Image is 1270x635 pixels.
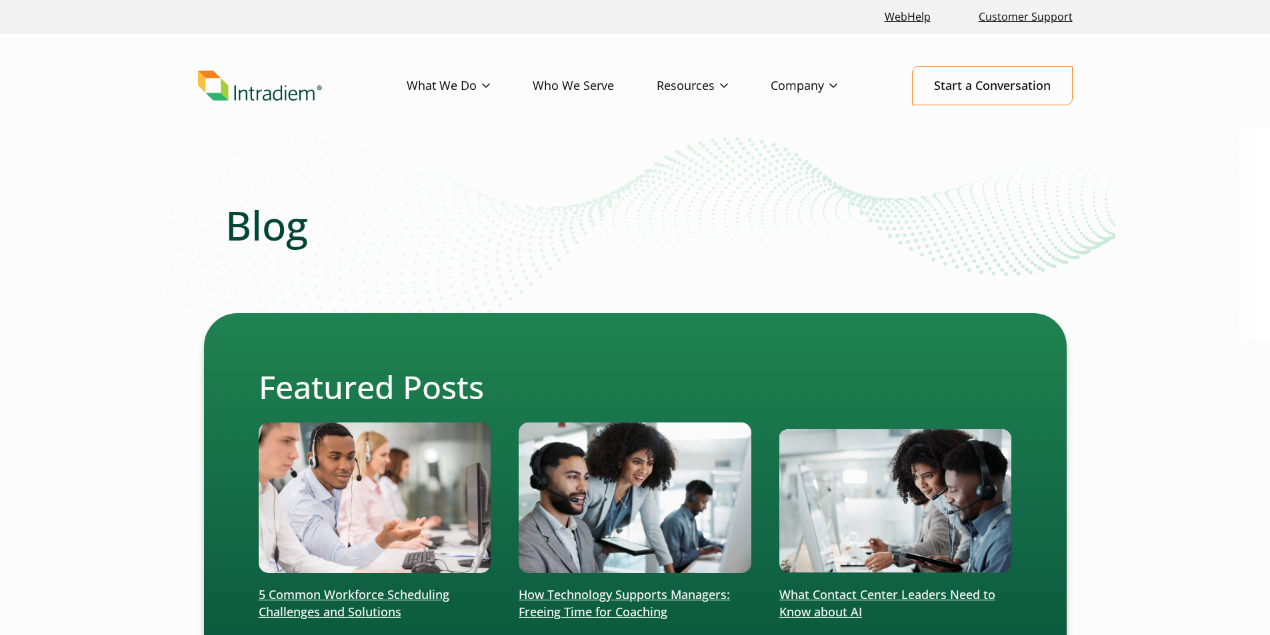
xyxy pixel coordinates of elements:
h1: Blog [225,201,1045,249]
a: Company [771,67,880,105]
p: 5 Common Workforce Scheduling Challenges and Solutions [259,586,491,621]
a: How Technology Supports Managers: Freeing Time for Coaching [519,422,751,621]
a: Customer Support [973,3,1078,31]
p: How Technology Supports Managers: Freeing Time for Coaching [519,586,751,621]
a: 5 Common Workforce Scheduling Challenges and Solutions [259,422,491,621]
a: Resources [657,67,771,105]
a: Link opens in a new window [879,3,936,31]
a: What We Do [407,67,533,105]
h2: Featured Posts [259,368,1012,406]
img: Intradiem [198,71,322,101]
a: What Contact Center Leaders Need to Know about AI [779,422,1012,621]
a: Link to homepage of Intradiem [198,71,407,101]
a: Start a Conversation [912,66,1073,105]
p: What Contact Center Leaders Need to Know about AI [779,586,1012,621]
a: Who We Serve [533,67,657,105]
